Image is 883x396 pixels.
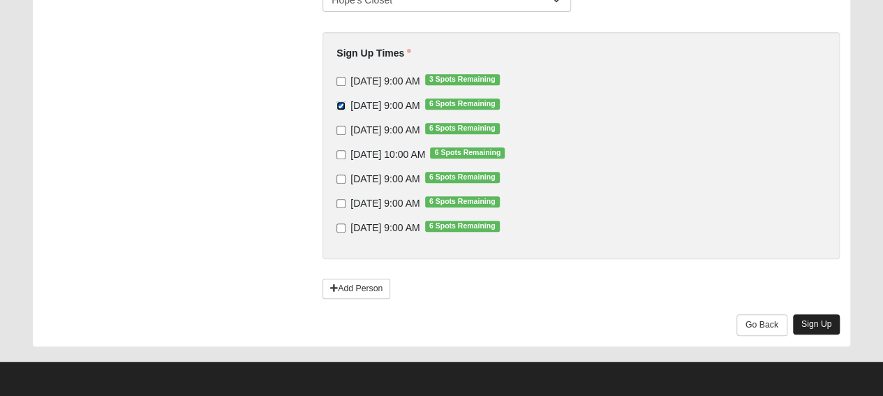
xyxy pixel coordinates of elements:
[336,150,346,159] input: [DATE] 10:00 AM6 Spots Remaining
[336,77,346,86] input: [DATE] 9:00 AM3 Spots Remaining
[350,149,425,160] span: [DATE] 10:00 AM
[336,126,346,135] input: [DATE] 9:00 AM6 Spots Remaining
[350,124,420,135] span: [DATE] 9:00 AM
[425,196,500,207] span: 6 Spots Remaining
[336,46,411,60] label: Sign Up Times
[425,172,500,183] span: 6 Spots Remaining
[736,314,787,336] a: Go Back
[336,223,346,233] input: [DATE] 9:00 AM6 Spots Remaining
[425,74,500,85] span: 3 Spots Remaining
[322,279,390,299] a: Add Person
[350,100,420,111] span: [DATE] 9:00 AM
[350,198,420,209] span: [DATE] 9:00 AM
[350,75,420,87] span: [DATE] 9:00 AM
[425,98,500,110] span: 6 Spots Remaining
[425,123,500,134] span: 6 Spots Remaining
[336,101,346,110] input: [DATE] 9:00 AM6 Spots Remaining
[793,314,840,335] a: Sign Up
[425,221,500,232] span: 6 Spots Remaining
[336,175,346,184] input: [DATE] 9:00 AM6 Spots Remaining
[430,147,505,159] span: 6 Spots Remaining
[336,199,346,208] input: [DATE] 9:00 AM6 Spots Remaining
[350,173,420,184] span: [DATE] 9:00 AM
[350,222,420,233] span: [DATE] 9:00 AM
